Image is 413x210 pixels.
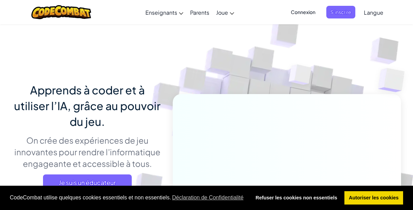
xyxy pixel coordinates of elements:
[287,6,319,18] button: Connexion
[216,9,228,16] span: Joue
[14,83,160,128] span: Apprends à coder et à utiliser l’IA, grâce au pouvoir du jeu.
[10,195,171,200] font: CodeCombat utilise quelques cookies essentiels et non essentiels.
[187,3,213,22] a: Parents
[171,193,244,203] a: En savoir plus sur les cookies
[213,3,238,22] a: Joue
[276,51,325,102] img: Chevauchement des cubes
[344,191,403,205] a: Autoriser les cookies
[364,9,383,16] span: Langue
[326,6,355,18] button: S’inscrire
[251,191,342,205] a: Refuser les cookies
[31,5,91,19] img: CodeCombat logo
[142,3,187,22] a: Enseignants
[145,9,177,16] span: Enseignants
[12,134,162,169] p: On crée des expériences de jeu innovantes pour rendre l’informatique engageante et accessible à t...
[360,3,387,22] a: Langue
[43,174,132,191] a: Je suis un éducateur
